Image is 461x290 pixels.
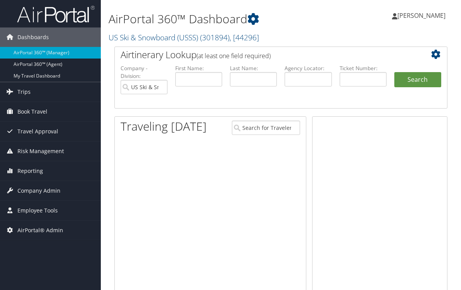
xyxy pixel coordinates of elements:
[17,161,43,181] span: Reporting
[230,32,259,43] span: , [ 44296 ]
[17,201,58,220] span: Employee Tools
[200,32,230,43] span: ( 301894 )
[121,118,207,135] h1: Traveling [DATE]
[121,64,167,80] label: Company - Division:
[17,82,31,102] span: Trips
[17,5,95,23] img: airportal-logo.png
[17,122,58,141] span: Travel Approval
[397,11,445,20] span: [PERSON_NAME]
[121,48,414,61] h2: Airtinerary Lookup
[230,64,277,72] label: Last Name:
[175,64,222,72] label: First Name:
[340,64,387,72] label: Ticket Number:
[197,52,271,60] span: (at least one field required)
[17,142,64,161] span: Risk Management
[392,4,453,27] a: [PERSON_NAME]
[17,102,47,121] span: Book Travel
[17,28,49,47] span: Dashboards
[109,11,338,27] h1: AirPortal 360™ Dashboard
[17,221,63,240] span: AirPortal® Admin
[232,121,300,135] input: Search for Traveler
[285,64,332,72] label: Agency Locator:
[394,72,441,88] button: Search
[17,181,60,200] span: Company Admin
[109,32,259,43] a: US Ski & Snowboard (USSS)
